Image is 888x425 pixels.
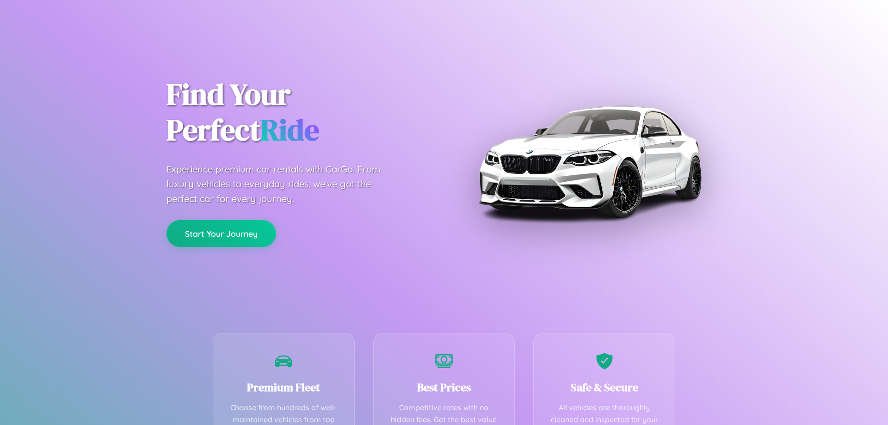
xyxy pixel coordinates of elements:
[548,380,661,395] h3: Safe & Secure
[260,110,319,150] span: Ride
[474,46,705,277] img: Premium BMW car rental vehicle
[166,220,276,247] button: Start Your Journey
[166,162,398,206] p: Experience premium car rentals with CarGo. From luxury vehicles to everyday rides, we've got the ...
[166,77,430,148] h1: Find Your Perfect
[388,380,501,395] h3: Best Prices
[227,380,340,395] h3: Premium Fleet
